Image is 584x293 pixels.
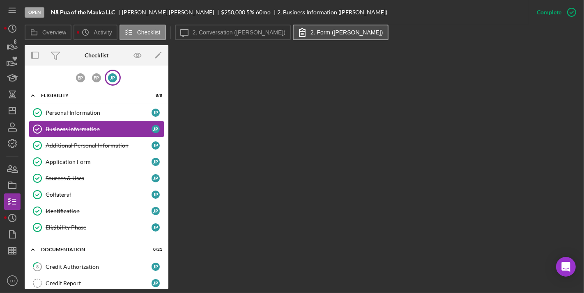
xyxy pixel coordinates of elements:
[46,191,152,198] div: Collateral
[152,223,160,232] div: J P
[529,4,580,20] button: Complete
[46,142,152,149] div: Additional Personal Information
[42,29,66,36] label: Overview
[221,9,245,16] span: $250,000
[152,125,160,133] div: J P
[175,25,291,40] button: 2. Conversation ([PERSON_NAME])
[25,25,71,40] button: Overview
[247,9,255,16] div: 5 %
[29,275,164,291] a: Credit ReportJP
[556,257,576,277] div: Open Intercom Messenger
[51,9,115,16] b: Nā Pua of the Mauka LLC
[46,224,152,231] div: Eligibility Phase
[193,29,285,36] label: 2. Conversation ([PERSON_NAME])
[46,175,152,182] div: Sources & Uses
[137,29,161,36] label: Checklist
[152,109,160,117] div: J P
[4,273,21,289] button: LC
[41,93,142,98] div: Eligibility
[152,279,160,287] div: J P
[147,93,162,98] div: 8 / 8
[256,9,271,16] div: 60 mo
[46,109,152,116] div: Personal Information
[293,25,389,40] button: 2. Form ([PERSON_NAME])
[29,170,164,186] a: Sources & UsesJP
[29,137,164,154] a: Additional Personal InformationJP
[152,158,160,166] div: J P
[10,279,15,283] text: LC
[46,126,152,132] div: Business Information
[36,264,39,269] tspan: 8
[29,203,164,219] a: IdentificationJP
[85,52,108,59] div: Checklist
[108,73,117,82] div: J P
[152,141,160,150] div: J P
[29,259,164,275] a: 8Credit AuthorizationJP
[46,159,152,165] div: Application Form
[74,25,117,40] button: Activity
[29,154,164,170] a: Application FormJP
[94,29,112,36] label: Activity
[537,4,561,20] div: Complete
[25,7,44,18] div: Open
[120,25,166,40] button: Checklist
[29,186,164,203] a: CollateralJP
[29,219,164,236] a: Eligibility PhaseJP
[46,263,152,270] div: Credit Authorization
[310,29,383,36] label: 2. Form ([PERSON_NAME])
[152,191,160,199] div: J P
[76,73,85,82] div: E P
[46,208,152,214] div: Identification
[152,263,160,271] div: J P
[41,247,142,252] div: Documentation
[152,207,160,215] div: J P
[29,121,164,137] a: Business InformationJP
[46,280,152,286] div: Credit Report
[278,9,388,16] div: 2. Business Information ([PERSON_NAME])
[122,9,221,16] div: [PERSON_NAME] [PERSON_NAME]
[92,73,101,82] div: F P
[29,104,164,121] a: Personal InformationJP
[147,247,162,252] div: 0 / 21
[152,174,160,182] div: J P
